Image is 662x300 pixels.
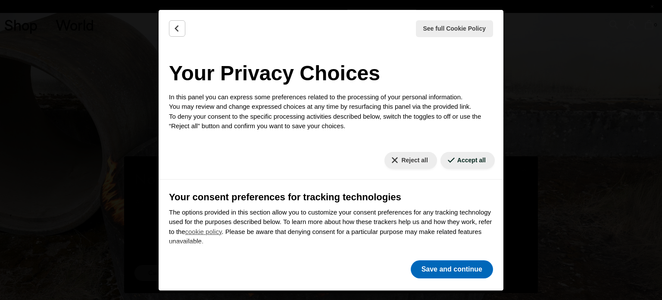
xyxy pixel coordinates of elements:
[169,20,185,37] button: Back
[440,152,495,169] button: Accept all
[185,228,222,235] a: cookie policy - link opens in a new tab
[169,103,472,110] font: You may review and change expressed choices at any time by resurfacing this panel via the provide...
[169,93,462,101] font: In this panel you can express some preferences related to the processing of your personal informa...
[185,228,222,235] font: cookie policy
[423,25,486,32] font: See full Cookie Policy
[169,228,481,245] font: . Please be aware that denying consent for a particular purpose may make related features unavail...
[416,20,493,37] button: See full Cookie Policy
[411,260,493,278] button: Save and continue
[401,157,428,164] font: Reject all
[169,192,401,202] font: Your consent preferences for tracking technologies
[384,152,437,169] button: Reject all
[169,113,481,130] font: To deny your consent to the specific processing activities described below, switch the toggles to...
[169,62,380,85] font: Your Privacy Choices
[422,265,482,273] font: Save and continue
[169,208,492,235] font: The options provided in this section allow you to customize your consent preferences for any trac...
[457,157,486,164] font: Accept all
